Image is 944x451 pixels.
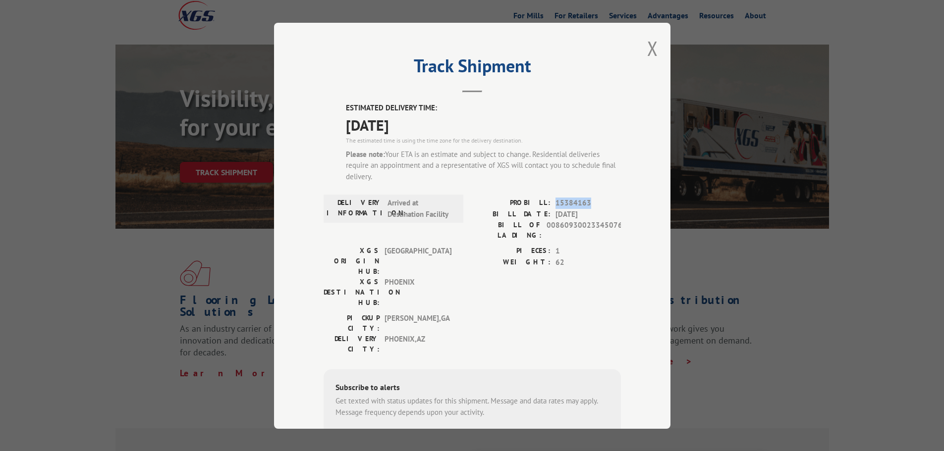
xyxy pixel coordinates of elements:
h2: Track Shipment [324,59,621,78]
span: 15384163 [555,198,621,209]
label: BILL OF LADING: [472,220,542,241]
strong: Please note: [346,149,385,158]
span: Arrived at Destination Facility [388,198,454,220]
label: DELIVERY CITY: [324,334,380,354]
label: PIECES: [472,246,551,257]
span: [DATE] [346,113,621,136]
span: PHOENIX , AZ [385,334,451,354]
label: ESTIMATED DELIVERY TIME: [346,102,621,114]
span: [PERSON_NAME] , GA [385,313,451,334]
label: PROBILL: [472,198,551,209]
span: PHOENIX [385,277,451,308]
label: XGS DESTINATION HUB: [324,277,380,308]
label: BILL DATE: [472,208,551,220]
button: Close modal [647,35,658,61]
div: The estimated time is using the time zone for the delivery destination. [346,136,621,145]
label: DELIVERY INFORMATION: [327,198,383,220]
label: XGS ORIGIN HUB: [324,246,380,277]
label: WEIGHT: [472,256,551,268]
span: 00860930023345076 [547,220,621,241]
div: Get texted with status updates for this shipment. Message and data rates may apply. Message frequ... [335,396,609,418]
label: PICKUP CITY: [324,313,380,334]
span: 62 [555,256,621,268]
span: 1 [555,246,621,257]
span: [GEOGRAPHIC_DATA] [385,246,451,277]
div: Subscribe to alerts [335,381,609,396]
div: Your ETA is an estimate and subject to change. Residential deliveries require an appointment and ... [346,149,621,182]
span: [DATE] [555,208,621,220]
